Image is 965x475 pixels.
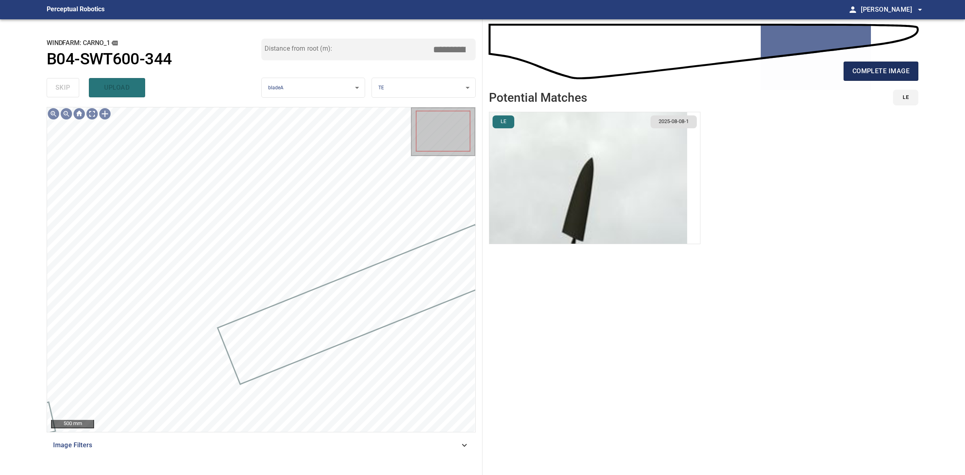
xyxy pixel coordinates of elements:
button: LE [493,115,514,128]
button: copy message details [110,39,119,47]
img: Toggle selection [99,107,111,120]
img: Zoom out [60,107,73,120]
img: Toggle full page [86,107,99,120]
span: Image Filters [53,440,460,450]
span: complete image [852,66,910,77]
img: Zoom in [47,107,60,120]
button: LE [893,90,918,105]
h2: Potential Matches [489,91,587,104]
img: Carno_1/B04-SWT600-344/2025-08-08-1/2025-08-08-1/inspectionData/image27wp31.jpg [489,112,687,244]
div: bladeA [262,78,365,98]
button: [PERSON_NAME] [858,2,925,18]
span: 2025-08-08-1 [654,118,694,125]
span: bladeA [268,85,284,90]
div: TE [372,78,475,98]
span: LE [903,93,909,102]
figcaption: Perceptual Robotics [47,3,105,16]
div: Image Filters [47,436,476,455]
a: B04-SWT600-344 [47,50,261,69]
span: [PERSON_NAME] [861,4,925,15]
h1: B04-SWT600-344 [47,50,172,69]
span: arrow_drop_down [915,5,925,14]
span: TE [378,85,384,90]
img: Go home [73,107,86,120]
span: person [848,5,858,14]
label: Distance from root (m): [265,45,332,52]
span: LE [496,118,511,125]
button: complete image [844,62,918,81]
h2: windfarm: Carno_1 [47,39,261,47]
div: id [888,90,918,105]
